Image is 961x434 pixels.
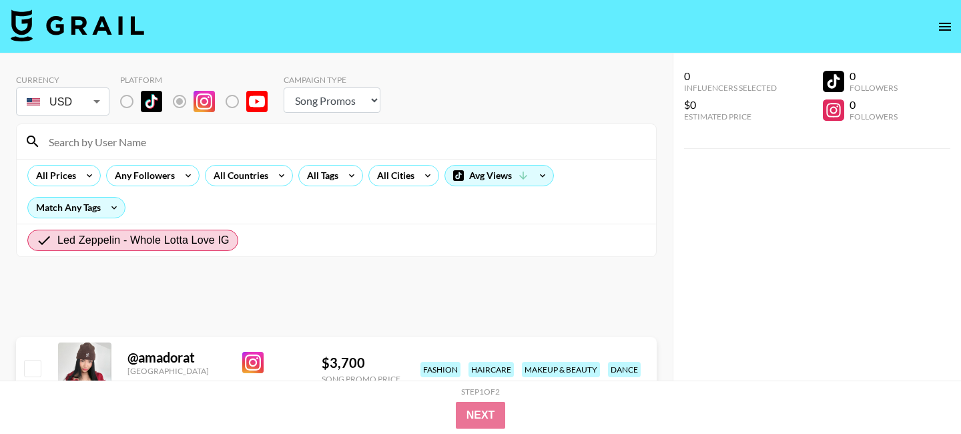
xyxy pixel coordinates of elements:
div: [GEOGRAPHIC_DATA] [127,366,226,376]
div: 0 [850,69,898,83]
img: Instagram [242,352,264,373]
button: open drawer [932,13,958,40]
div: fashion [420,362,460,377]
div: 0 [850,98,898,112]
div: Match Any Tags [28,198,125,218]
div: Estimated Price [684,112,777,122]
div: Followers [850,83,898,93]
span: Led Zeppelin - Whole Lotta Love IG [57,232,230,248]
div: List locked to Instagram. [120,87,278,116]
div: USD [19,90,107,114]
div: All Tags [299,166,341,186]
iframe: Drift Widget Chat Controller [894,367,945,418]
img: YouTube [246,91,268,112]
div: All Cities [369,166,417,186]
div: @ amadorat [127,349,226,366]
div: makeup & beauty [522,362,600,377]
div: Avg Views [445,166,553,186]
div: Influencers Selected [684,83,777,93]
img: Instagram [194,91,215,112]
div: haircare [468,362,514,377]
div: 0 [684,69,777,83]
input: Search by User Name [41,131,648,152]
div: Any Followers [107,166,178,186]
div: All Prices [28,166,79,186]
div: Step 1 of 2 [461,387,500,397]
div: Platform [120,75,278,85]
div: dance [608,362,641,377]
div: $0 [684,98,777,112]
div: Currency [16,75,109,85]
img: TikTok [141,91,162,112]
img: Grail Talent [11,9,144,41]
div: Followers [850,112,898,122]
button: Next [456,402,506,429]
div: $ 3,700 [322,355,400,371]
div: Song Promo Price [322,374,400,384]
div: Campaign Type [284,75,380,85]
div: All Countries [206,166,271,186]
